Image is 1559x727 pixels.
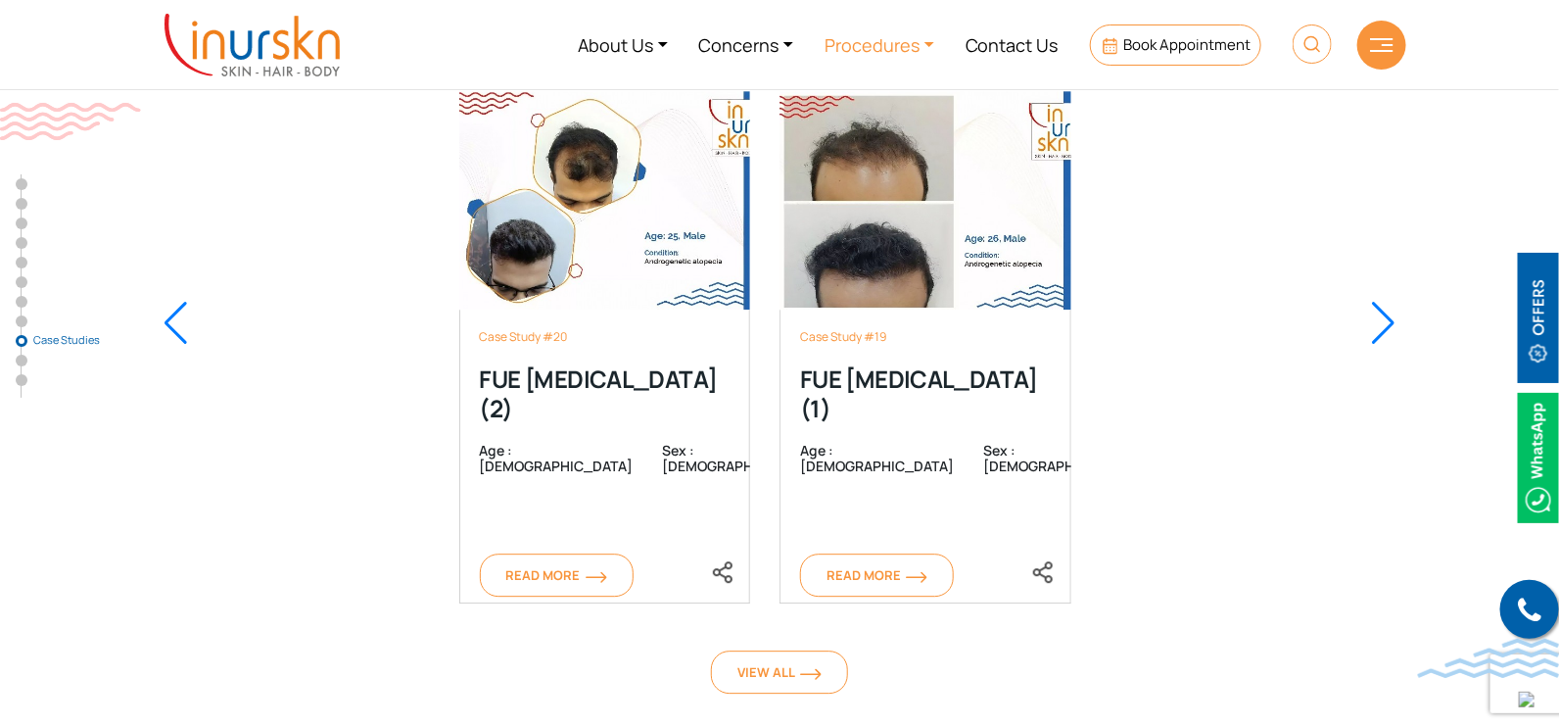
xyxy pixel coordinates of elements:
[1090,24,1261,66] a: Book Appointment
[779,42,1071,604] div: 2 / 2
[33,334,131,346] span: Case Studies
[1518,446,1559,467] a: Whatsappicon
[800,364,1051,423] div: FUE [MEDICAL_DATA] (1)
[1031,559,1055,581] a: <div class="socialicons"><span class="close_share"><i class="fa fa-close"></i></span> <a href="ht...
[711,651,848,694] a: View Allorange-arrow
[480,443,634,472] div: Age : [DEMOGRAPHIC_DATA]
[1418,639,1559,678] img: bluewave
[1031,560,1055,584] img: share
[737,663,822,681] span: View All
[562,8,684,81] a: About Us
[800,668,822,680] img: orange-arrow
[480,364,731,423] div: FUE [MEDICAL_DATA] (2)
[1518,253,1559,383] img: offerBt
[1123,34,1251,55] span: Book Appointment
[800,443,954,472] div: Age : [DEMOGRAPHIC_DATA]
[634,443,817,472] div: Sex : [DEMOGRAPHIC_DATA]
[165,14,340,76] img: inurskn-logo
[800,329,1051,345] div: Case Study #19
[809,8,950,81] a: Procedures
[16,335,27,347] a: Case Studies
[1519,692,1535,707] img: up-blue-arrow.svg
[1518,393,1559,523] img: Whatsappicon
[950,8,1074,81] a: Contact Us
[954,443,1137,472] div: Sex : [DEMOGRAPHIC_DATA]
[1293,24,1332,64] img: HeaderSearch
[711,559,734,581] a: <div class="socialicons"><span class="close_share"><i class="fa fa-close"></i></span> <a href="ht...
[684,8,810,81] a: Concerns
[711,560,734,584] img: share
[1370,38,1394,52] img: hamLine.svg
[480,329,731,345] div: Case Study #20
[459,42,751,604] div: 1 / 2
